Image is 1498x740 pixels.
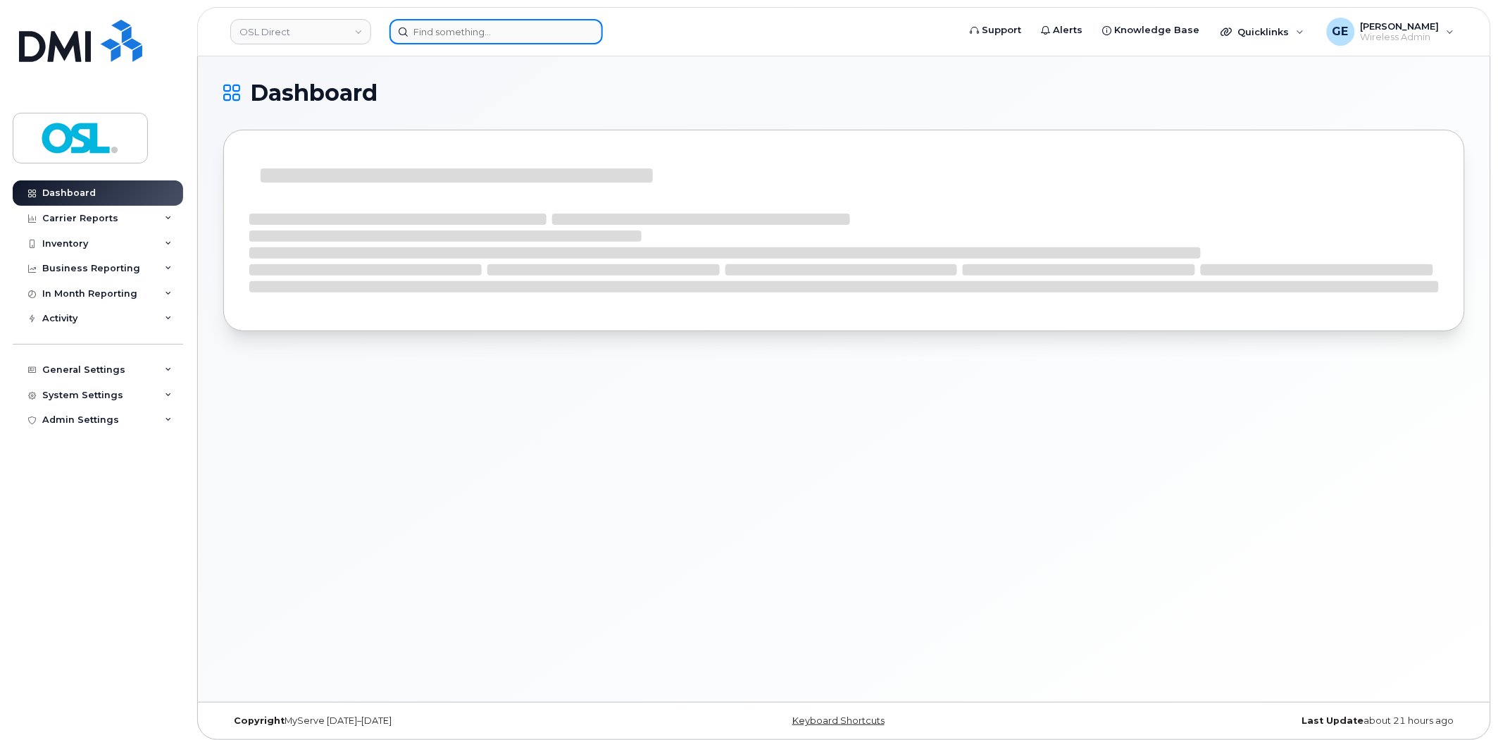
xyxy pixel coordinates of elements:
a: Keyboard Shortcuts [792,715,885,726]
strong: Copyright [234,715,285,726]
div: about 21 hours ago [1051,715,1465,727]
span: Dashboard [250,82,377,104]
strong: Last Update [1302,715,1364,726]
div: MyServe [DATE]–[DATE] [223,715,637,727]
